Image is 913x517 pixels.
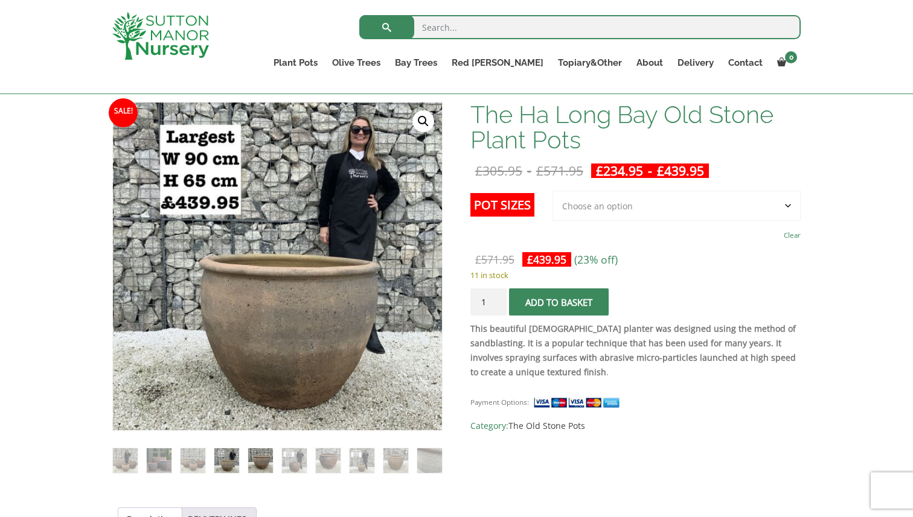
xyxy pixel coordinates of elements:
bdi: 305.95 [475,162,522,179]
img: The Ha Long Bay Old Stone Plant Pots - Image 9 [383,448,408,473]
p: . [470,322,801,379]
bdi: 571.95 [536,162,583,179]
img: The Ha Long Bay Old Stone Plant Pots - Image 10 [417,448,442,473]
img: The Ha Long Bay Old Stone Plant Pots - Image 5 [248,448,273,473]
p: 11 in stock [470,268,801,282]
a: Bay Trees [388,54,444,71]
span: £ [527,252,533,267]
a: Contact [721,54,770,71]
h1: The Ha Long Bay Old Stone Plant Pots [470,102,801,153]
bdi: 234.95 [596,162,643,179]
img: payment supported [533,396,624,409]
span: £ [596,162,603,179]
img: The Ha Long Bay Old Stone Plant Pots [113,448,138,473]
img: The Ha Long Bay Old Stone Plant Pots - Image 6 [282,448,307,473]
a: View full-screen image gallery [412,110,434,132]
img: logo [112,12,209,60]
span: Sale! [109,98,138,127]
a: Topiary&Other [551,54,629,71]
span: £ [657,162,664,179]
span: (23% off) [574,252,618,267]
span: £ [475,252,481,267]
span: £ [536,162,543,179]
ins: - [591,163,709,178]
a: Olive Trees [325,54,388,71]
del: - [470,163,588,178]
img: The Ha Long Bay Old Stone Plant Pots - Image 3 [181,448,205,473]
a: Delivery [670,54,721,71]
button: Add to basket [509,288,609,316]
img: The Ha Long Bay Old Stone Plant Pots - Image 4 [214,448,239,473]
a: Red [PERSON_NAME] [444,54,551,71]
span: £ [475,162,482,179]
span: 0 [785,51,797,63]
img: The Ha Long Bay Old Stone Plant Pots - Image 2 [147,448,171,473]
input: Product quantity [470,288,507,316]
small: Payment Options: [470,398,529,407]
bdi: 439.95 [657,162,704,179]
bdi: 571.95 [475,252,514,267]
a: The Old Stone Pots [508,420,585,431]
input: Search... [359,15,801,39]
a: About [629,54,670,71]
a: Clear options [784,227,801,244]
img: The Ha Long Bay Old Stone Plant Pots - Image 8 [350,448,374,473]
img: The Ha Long Bay Old Stone Plant Pots - Image 7 [316,448,341,473]
bdi: 439.95 [527,252,566,267]
span: Category: [470,419,801,433]
label: Pot Sizes [470,193,534,217]
strong: This beautiful [DEMOGRAPHIC_DATA] planter was designed using the method of sandblasting. It is a ... [470,323,796,378]
a: 0 [770,54,801,71]
a: Plant Pots [266,54,325,71]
